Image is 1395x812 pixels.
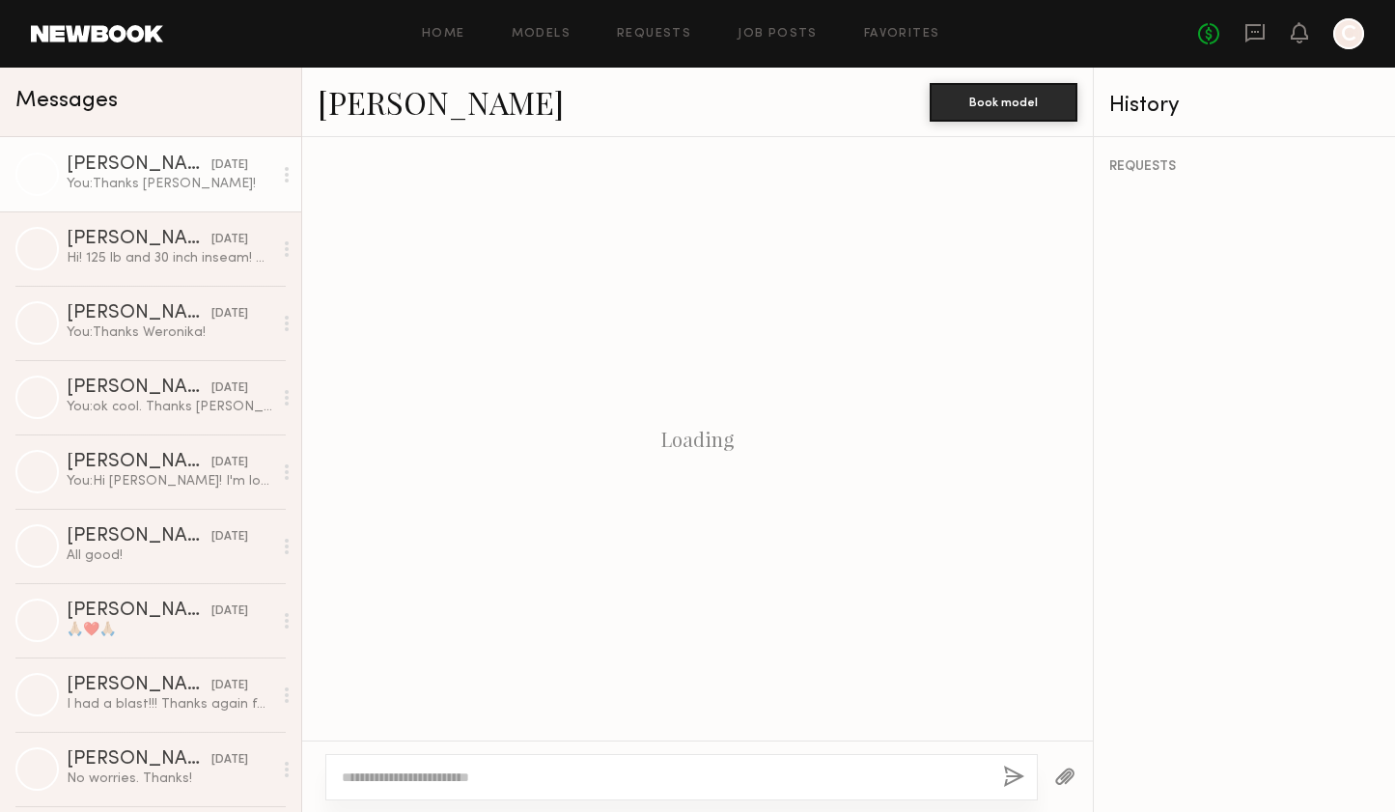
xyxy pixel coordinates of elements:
[67,676,211,695] div: [PERSON_NAME]
[211,528,248,546] div: [DATE]
[211,305,248,323] div: [DATE]
[67,230,211,249] div: [PERSON_NAME]
[67,323,272,342] div: You: Thanks Weronika!
[1109,95,1380,117] div: History
[67,304,211,323] div: [PERSON_NAME]
[211,156,248,175] div: [DATE]
[1333,18,1364,49] a: C
[211,379,248,398] div: [DATE]
[67,770,272,788] div: No worries. Thanks!
[67,453,211,472] div: [PERSON_NAME]
[617,28,691,41] a: Requests
[211,231,248,249] div: [DATE]
[67,249,272,267] div: Hi! 125 lb and 30 inch inseam! Thanks hope you’re well too🙂
[661,428,734,451] div: Loading
[67,527,211,546] div: [PERSON_NAME]
[67,750,211,770] div: [PERSON_NAME]
[67,621,272,639] div: 🙏🏼❤️🙏🏼
[211,751,248,770] div: [DATE]
[15,90,118,112] span: Messages
[930,83,1077,122] button: Book model
[738,28,818,41] a: Job Posts
[67,546,272,565] div: All good!
[67,175,272,193] div: You: Thanks [PERSON_NAME]!
[67,472,272,490] div: You: Hi [PERSON_NAME]! I'm looking for an ecom [DEMOGRAPHIC_DATA] model. Do you have any examples...
[67,155,211,175] div: [PERSON_NAME]
[318,81,564,123] a: [PERSON_NAME]
[930,93,1077,109] a: Book model
[67,378,211,398] div: [PERSON_NAME]
[67,695,272,714] div: I had a blast!!! Thanks again for everything 🥰
[67,398,272,416] div: You: ok cool. Thanks [PERSON_NAME]! see you next week! I'll reach out if I have more info to shar...
[512,28,571,41] a: Models
[211,677,248,695] div: [DATE]
[422,28,465,41] a: Home
[211,454,248,472] div: [DATE]
[864,28,940,41] a: Favorites
[211,602,248,621] div: [DATE]
[1109,160,1380,174] div: REQUESTS
[67,602,211,621] div: [PERSON_NAME]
